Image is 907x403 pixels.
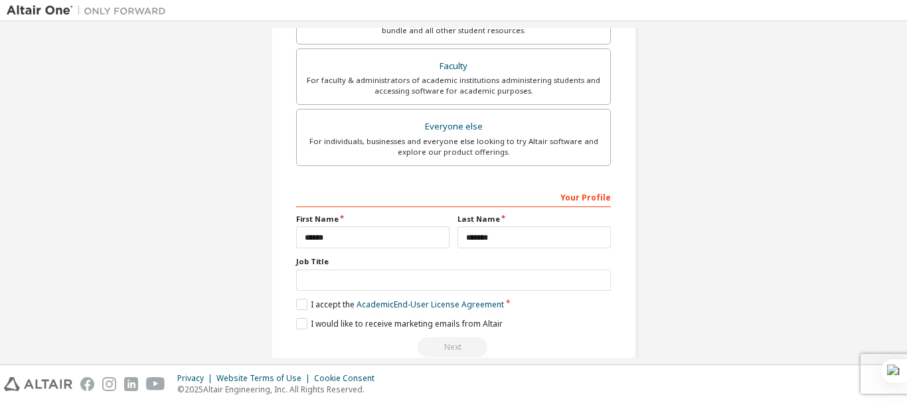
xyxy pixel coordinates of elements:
label: Job Title [296,256,611,267]
div: Read and acccept EULA to continue [296,337,611,357]
label: First Name [296,214,450,224]
label: I accept the [296,299,504,310]
div: Your Profile [296,186,611,207]
p: © 2025 Altair Engineering, Inc. All Rights Reserved. [177,384,382,395]
label: I would like to receive marketing emails from Altair [296,318,503,329]
img: Altair One [7,4,173,17]
a: Academic End-User License Agreement [357,299,504,310]
img: youtube.svg [146,377,165,391]
div: For faculty & administrators of academic institutions administering students and accessing softwa... [305,75,602,96]
div: Website Terms of Use [216,373,314,384]
img: altair_logo.svg [4,377,72,391]
div: For individuals, businesses and everyone else looking to try Altair software and explore our prod... [305,136,602,157]
img: linkedin.svg [124,377,138,391]
img: instagram.svg [102,377,116,391]
div: Faculty [305,57,602,76]
div: Everyone else [305,118,602,136]
img: facebook.svg [80,377,94,391]
div: Privacy [177,373,216,384]
div: Cookie Consent [314,373,382,384]
label: Last Name [457,214,611,224]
